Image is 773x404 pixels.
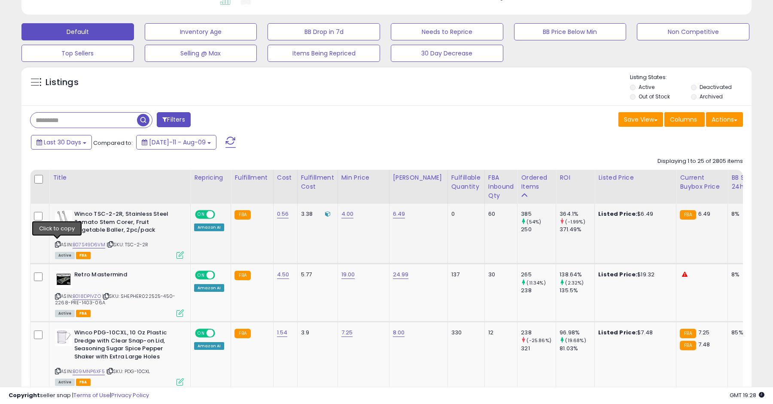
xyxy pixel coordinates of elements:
div: $7.48 [598,329,670,337]
div: 60 [488,210,511,218]
small: (-1.99%) [565,218,585,225]
div: 135.5% [560,287,594,294]
button: Selling @ Max [145,45,257,62]
a: 7.25 [341,328,353,337]
div: 3.38 [301,210,331,218]
div: Displaying 1 to 25 of 2805 items [657,157,743,165]
button: Actions [706,112,743,127]
b: Listed Price: [598,328,637,337]
div: Amazon AI [194,342,224,350]
span: | SKU: TSC-2-2R [107,241,149,248]
a: Terms of Use [73,391,110,399]
b: Listed Price: [598,270,637,279]
button: BB Drop in 7d [268,23,380,40]
div: 8% [731,271,760,279]
a: 4.00 [341,210,354,218]
div: Fulfillment Cost [301,173,334,191]
b: Winco PDG-10CXL, 10 Oz Plastic Dredge with Clear Snap-on Lid, Seasoning Sugar Spice Pepper Shaker... [74,329,179,363]
div: 364.1% [560,210,594,218]
span: All listings currently available for purchase on Amazon [55,379,75,386]
small: (54%) [526,218,541,225]
small: FBA [680,210,696,220]
div: 137 [451,271,478,279]
div: 8% [731,210,760,218]
div: 250 [521,226,556,233]
span: | SKU: SHEPHER022525-450-2268-PRE-1403-06A [55,293,175,306]
button: Default [21,23,134,40]
a: 19.00 [341,270,355,279]
button: Inventory Age [145,23,257,40]
div: 330 [451,329,478,337]
span: 7.25 [698,328,710,337]
label: Archived [700,93,723,100]
h5: Listings [46,77,79,89]
div: Listed Price [598,173,673,182]
img: 41RWB7889iL._SL40_.jpg [55,271,72,288]
a: Privacy Policy [111,391,149,399]
small: FBA [680,341,696,350]
div: 265 [521,271,556,279]
button: Top Sellers [21,45,134,62]
div: 96.98% [560,329,594,337]
button: Filters [157,112,190,127]
div: 0 [451,210,478,218]
img: 31eaipNftvL._SL40_.jpg [55,329,72,346]
div: 385 [521,210,556,218]
div: [PERSON_NAME] [393,173,444,182]
button: Last 30 Days [31,135,92,150]
div: BB Share 24h. [731,173,763,191]
div: 321 [521,345,556,352]
div: Amazon AI [194,284,224,292]
div: 238 [521,329,556,337]
span: ON [196,330,207,337]
div: FBA inbound Qty [488,173,514,200]
a: 8.00 [393,328,405,337]
div: Ordered Items [521,173,552,191]
span: ON [196,272,207,279]
div: 81.03% [560,345,594,352]
div: Title [53,173,187,182]
a: 4.50 [277,270,289,279]
small: (2.32%) [565,279,584,286]
a: 1.54 [277,328,288,337]
span: 6.49 [698,210,711,218]
a: B07S49D6VM [73,241,105,248]
span: 7.48 [698,340,710,349]
button: Items Being Repriced [268,45,380,62]
div: Current Buybox Price [680,173,724,191]
span: OFF [214,211,228,218]
div: Repricing [194,173,227,182]
span: ON [196,211,207,218]
small: (-25.86%) [526,337,551,344]
span: [DATE]-11 - Aug-09 [149,138,206,147]
a: 24.99 [393,270,409,279]
button: Columns [664,112,705,127]
button: [DATE]-11 - Aug-09 [136,135,216,150]
div: 30 [488,271,511,279]
div: ASIN: [55,271,184,316]
span: FBA [76,310,91,317]
button: BB Price Below Min [514,23,627,40]
small: (19.68%) [565,337,586,344]
label: Out of Stock [639,93,670,100]
button: Save View [618,112,663,127]
div: 371.49% [560,226,594,233]
a: B018DPIVZO [73,293,101,300]
div: Cost [277,173,294,182]
div: ROI [560,173,591,182]
span: Columns [670,115,697,124]
div: 5.77 [301,271,331,279]
b: Winco TSC-2-2R, Stainless Steel Tomato Stem Corer, Fruit Vegetable Baller, 2pc/pack [74,210,179,236]
label: Active [639,83,654,91]
img: 31d6nUJxCTL._SL40_.jpg [55,210,72,227]
div: Min Price [341,173,386,182]
div: $19.32 [598,271,670,279]
span: FBA [76,379,91,386]
span: 2025-09-9 19:28 GMT [730,391,764,399]
div: ASIN: [55,210,184,258]
div: seller snap | | [9,392,149,400]
small: FBA [234,210,250,220]
button: Needs to Reprice [391,23,503,40]
div: 238 [521,287,556,294]
span: All listings currently available for purchase on Amazon [55,310,75,317]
